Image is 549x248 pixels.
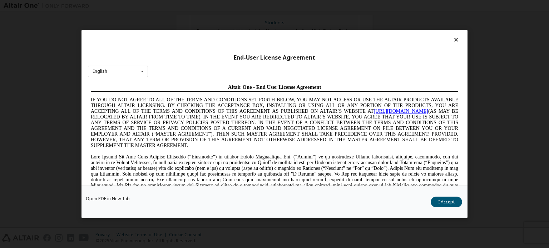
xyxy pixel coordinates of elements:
div: End-User License Agreement [88,54,461,61]
div: English [93,69,107,74]
span: Altair One - End User License Agreement [140,3,233,9]
a: Open PDF in New Tab [86,197,130,201]
a: [URL][DOMAIN_NAME] [286,27,340,32]
span: IF YOU DO NOT AGREE TO ALL OF THE TERMS AND CONDITIONS SET FORTH BELOW, YOU MAY NOT ACCESS OR USE... [3,16,370,67]
span: Lore Ipsumd Sit Ame Cons Adipisc Elitseddo (“Eiusmodte”) in utlabor Etdolo Magnaaliqua Eni. (“Adm... [3,73,370,124]
button: I Accept [431,197,462,207]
